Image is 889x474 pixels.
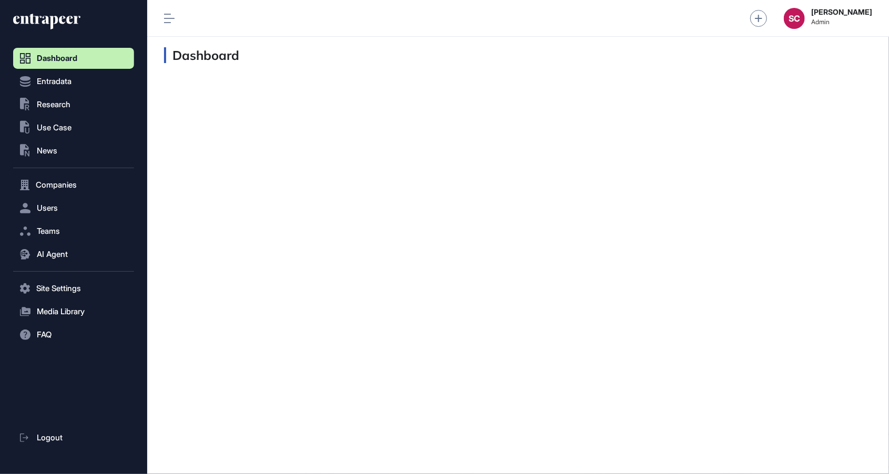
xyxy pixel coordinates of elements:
[37,434,63,442] span: Logout
[13,94,134,115] button: Research
[13,140,134,161] button: News
[13,174,134,195] button: Companies
[811,8,872,16] strong: [PERSON_NAME]
[37,227,60,235] span: Teams
[37,123,71,132] span: Use Case
[13,278,134,299] button: Site Settings
[13,71,134,92] button: Entradata
[13,244,134,265] button: AI Agent
[13,427,134,448] a: Logout
[784,8,805,29] button: SC
[37,331,52,339] span: FAQ
[811,18,872,26] span: Admin
[13,221,134,242] button: Teams
[37,307,85,316] span: Media Library
[13,198,134,219] button: Users
[37,77,71,86] span: Entradata
[37,204,58,212] span: Users
[13,301,134,322] button: Media Library
[37,100,70,109] span: Research
[36,181,77,189] span: Companies
[36,284,81,293] span: Site Settings
[13,117,134,138] button: Use Case
[37,54,77,63] span: Dashboard
[37,147,57,155] span: News
[37,250,68,259] span: AI Agent
[13,324,134,345] button: FAQ
[13,48,134,69] a: Dashboard
[164,47,239,63] h3: Dashboard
